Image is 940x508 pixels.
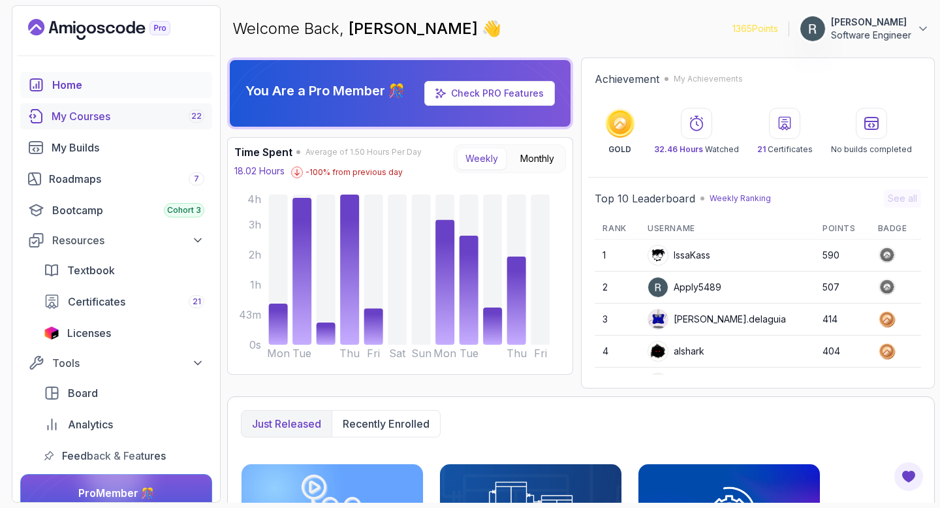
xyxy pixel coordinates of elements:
[332,411,440,437] button: Recently enrolled
[49,171,204,187] div: Roadmaps
[191,111,202,121] span: 22
[36,380,212,406] a: board
[648,309,786,330] div: [PERSON_NAME].delaguia
[20,197,212,223] a: bootcamp
[608,144,631,155] p: GOLD
[595,336,640,368] td: 4
[815,272,870,304] td: 507
[482,18,501,39] span: 👋
[800,16,825,41] img: user profile image
[167,205,201,215] span: Cohort 3
[893,461,924,492] button: Open Feedback Button
[595,191,695,206] h2: Top 10 Leaderboard
[757,144,766,154] span: 21
[424,81,555,106] a: Check PRO Features
[595,368,640,400] td: 5
[20,166,212,192] a: roadmaps
[67,262,115,278] span: Textbook
[648,341,668,361] img: user profile image
[52,232,204,248] div: Resources
[654,144,739,155] p: Watched
[654,144,703,154] span: 32.46 Hours
[239,308,261,321] tspan: 43m
[68,417,113,432] span: Analytics
[20,351,212,375] button: Tools
[815,218,870,240] th: Points
[800,16,930,42] button: user profile image[PERSON_NAME]Software Engineer
[52,355,204,371] div: Tools
[389,347,406,360] tspan: Sat
[20,72,212,98] a: home
[36,411,212,437] a: analytics
[20,135,212,161] a: builds
[870,218,921,240] th: Badge
[815,368,870,400] td: 383
[534,347,547,360] tspan: Fri
[367,347,380,360] tspan: Fri
[247,193,261,206] tspan: 4h
[267,347,290,360] tspan: Mon
[457,148,507,170] button: Weekly
[249,218,261,231] tspan: 3h
[674,74,743,84] p: My Achievements
[52,108,204,124] div: My Courses
[815,336,870,368] td: 404
[648,245,710,266] div: IssaKass
[831,16,911,29] p: [PERSON_NAME]
[36,443,212,469] a: feedback
[648,246,668,265] img: user profile image
[232,18,501,39] p: Welcome Back,
[250,278,261,291] tspan: 1h
[252,416,321,432] p: Just released
[349,19,482,38] span: [PERSON_NAME]
[640,218,815,240] th: Username
[433,347,456,360] tspan: Mon
[831,29,911,42] p: Software Engineer
[20,103,212,129] a: courses
[732,22,778,35] p: 1365 Points
[234,144,292,160] h3: Time Spent
[305,147,422,157] span: Average of 1.50 Hours Per Day
[595,71,659,87] h2: Achievement
[68,294,125,310] span: Certificates
[249,248,261,261] tspan: 2h
[648,373,727,394] div: mkobycoats
[710,193,771,204] p: Weekly Ranking
[757,144,813,155] p: Certificates
[507,347,527,360] tspan: Thu
[62,448,166,464] span: Feedback & Features
[36,289,212,315] a: certificates
[242,411,332,437] button: Just released
[451,87,544,99] a: Check PRO Features
[28,19,200,40] a: Landing page
[339,347,360,360] tspan: Thu
[193,296,201,307] span: 21
[245,82,405,100] p: You Are a Pro Member 🎊
[648,277,721,298] div: Apply5489
[595,218,640,240] th: Rank
[292,347,311,360] tspan: Tue
[460,347,478,360] tspan: Tue
[67,325,111,341] span: Licenses
[815,304,870,336] td: 414
[884,189,921,208] button: See all
[52,202,204,218] div: Bootcamp
[648,278,668,297] img: user profile image
[595,272,640,304] td: 2
[815,240,870,272] td: 590
[343,416,430,432] p: Recently enrolled
[194,174,199,184] span: 7
[52,77,204,93] div: Home
[648,310,668,329] img: default monster avatar
[44,326,59,340] img: jetbrains icon
[595,304,640,336] td: 3
[512,148,563,170] button: Monthly
[648,341,704,362] div: alshark
[52,140,204,155] div: My Builds
[234,165,285,178] p: 18.02 Hours
[36,257,212,283] a: textbook
[68,385,98,401] span: Board
[595,240,640,272] td: 1
[20,229,212,252] button: Resources
[648,373,668,393] img: default monster avatar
